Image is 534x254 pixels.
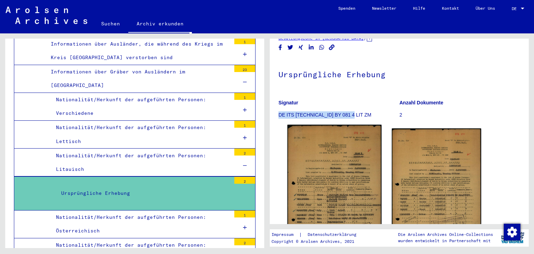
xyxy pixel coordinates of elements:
[503,223,520,240] div: Zustimmung ändern
[234,121,255,128] div: 1
[278,58,520,89] h1: Ursprüngliche Erhebung
[272,231,299,238] a: Impressum
[46,37,231,64] div: Informationen über Ausländer, die während des Kriegs im Kreis [GEOGRAPHIC_DATA] verstorben sind
[272,238,365,245] p: Copyright © Arolsen Archives, 2021
[234,238,255,245] div: 2
[277,43,284,52] button: Share on Facebook
[318,43,325,52] button: Share on WhatsApp
[234,211,255,217] div: 1
[51,149,231,176] div: Nationalität/Herkunft der aufgeführten Personen: Litauisch
[56,186,231,200] div: Ursprüngliche Erhebung
[272,231,365,238] div: |
[308,43,315,52] button: Share on LinkedIn
[278,111,399,119] p: DE ITS [TECHNICAL_ID] BY 081 4 LIT ZM
[398,238,493,244] p: wurden entwickelt in Partnerschaft mit
[6,7,87,24] img: Arolsen_neg.svg
[234,37,255,44] div: 1
[328,43,335,52] button: Copy link
[504,224,520,240] img: Zustimmung ändern
[500,229,526,246] img: yv_logo.png
[234,177,255,184] div: 2
[51,121,231,148] div: Nationalität/Herkunft der aufgeführten Personen: Lettisch
[287,43,294,52] button: Share on Twitter
[399,100,443,105] b: Anzahl Dokumente
[297,43,305,52] button: Share on Xing
[512,6,519,11] span: DE
[399,111,520,119] p: 2
[51,93,231,120] div: Nationalität/Herkunft der aufgeführten Personen: Verschiedene
[234,93,255,100] div: 1
[398,231,493,238] p: Die Arolsen Archives Online-Collections
[128,15,192,33] a: Archiv erkunden
[302,231,365,238] a: Datenschutzerklärung
[93,15,128,32] a: Suchen
[278,100,298,105] b: Signatur
[234,149,255,156] div: 2
[234,65,255,72] div: 23
[51,211,231,238] div: Nationalität/Herkunft der aufgeführten Personen: Österreichisch
[46,65,231,92] div: Informationen über Gräber von Ausländern im [GEOGRAPHIC_DATA]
